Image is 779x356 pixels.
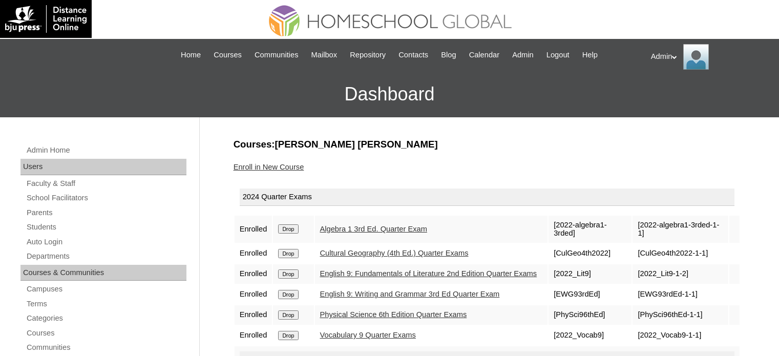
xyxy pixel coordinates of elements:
[577,49,603,61] a: Help
[5,5,87,33] img: logo-white.png
[26,177,186,190] a: Faculty & Staff
[582,49,598,61] span: Help
[26,206,186,219] a: Parents
[546,49,570,61] span: Logout
[234,163,304,171] a: Enroll in New Course
[278,331,298,340] input: Drop
[208,49,247,61] a: Courses
[255,49,299,61] span: Communities
[235,244,272,263] td: Enrolled
[441,49,456,61] span: Blog
[633,285,728,304] td: [EWG93rdEd-1-1]
[541,49,575,61] a: Logout
[345,49,391,61] a: Repository
[549,264,631,284] td: [2022_Lit9]
[26,192,186,204] a: School Facilitators
[549,285,631,304] td: [EWG93rdEd]
[278,249,298,258] input: Drop
[320,331,416,339] a: Vocabulary 9 Quarter Exams
[249,49,304,61] a: Communities
[240,189,734,206] div: 2024 Quarter Exams
[633,216,728,243] td: [2022-algebra1-3rded-1-1]
[683,44,709,70] img: Admin Homeschool Global
[549,216,631,243] td: [2022-algebra1-3rded]
[176,49,206,61] a: Home
[436,49,461,61] a: Blog
[235,326,272,345] td: Enrolled
[278,269,298,279] input: Drop
[320,269,537,278] a: English 9: Fundamentals of Literature 2nd Edition Quarter Exams
[464,49,504,61] a: Calendar
[26,221,186,234] a: Students
[469,49,499,61] span: Calendar
[278,310,298,320] input: Drop
[549,305,631,325] td: [PhySci96thEd]
[633,244,728,263] td: [CulGeo4th2022-1-1]
[26,283,186,296] a: Campuses
[234,138,741,151] h3: Courses:[PERSON_NAME] [PERSON_NAME]
[278,290,298,299] input: Drop
[235,285,272,304] td: Enrolled
[651,44,769,70] div: Admin
[20,265,186,281] div: Courses & Communities
[235,305,272,325] td: Enrolled
[235,216,272,243] td: Enrolled
[278,224,298,234] input: Drop
[26,327,186,340] a: Courses
[393,49,433,61] a: Contacts
[633,305,728,325] td: [PhySci96thEd-1-1]
[306,49,343,61] a: Mailbox
[26,144,186,157] a: Admin Home
[214,49,242,61] span: Courses
[507,49,539,61] a: Admin
[398,49,428,61] span: Contacts
[549,326,631,345] td: [2022_Vocab9]
[20,159,186,175] div: Users
[320,310,467,319] a: Physical Science 6th Edition Quarter Exams
[549,244,631,263] td: [CulGeo4th2022]
[320,225,427,233] a: Algebra 1 3rd Ed. Quarter Exam
[311,49,338,61] span: Mailbox
[26,236,186,248] a: Auto Login
[512,49,534,61] span: Admin
[633,326,728,345] td: [2022_Vocab9-1-1]
[26,298,186,310] a: Terms
[320,249,469,257] a: Cultural Geography (4th Ed.) Quarter Exams
[633,264,728,284] td: [2022_Lit9-1-2]
[5,71,774,117] h3: Dashboard
[350,49,386,61] span: Repository
[235,264,272,284] td: Enrolled
[26,312,186,325] a: Categories
[181,49,201,61] span: Home
[26,250,186,263] a: Departments
[320,290,500,298] a: English 9: Writing and Grammar 3rd Ed Quarter Exam
[26,341,186,354] a: Communities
